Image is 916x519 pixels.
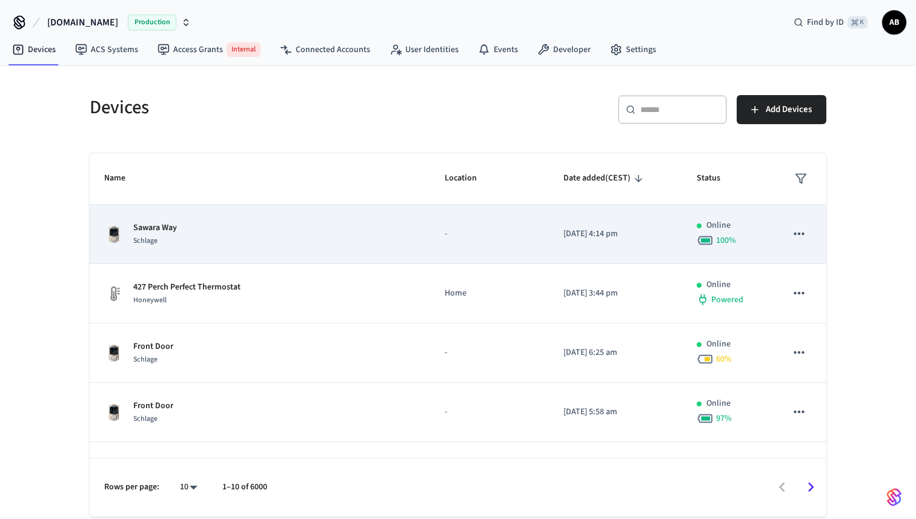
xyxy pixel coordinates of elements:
span: 60 % [716,353,732,365]
span: Schlage [133,236,158,246]
p: Front Door [133,340,173,353]
span: [DOMAIN_NAME] [47,15,118,30]
a: Events [468,39,528,61]
p: - [445,228,535,240]
button: AB [882,10,906,35]
span: Status [697,169,736,188]
span: Schlage [133,414,158,424]
h5: Devices [90,95,451,120]
a: Settings [600,39,666,61]
p: [DATE] 6:25 am [563,346,667,359]
p: Front Door [133,400,173,412]
a: Access GrantsInternal [148,38,270,62]
span: Schlage [133,354,158,365]
p: 1–10 of 6000 [222,481,267,494]
p: [DATE] 5:58 am [563,406,667,418]
img: thermostat_fallback [104,284,124,303]
p: - [445,406,535,418]
div: Find by ID⌘ K [784,12,877,33]
span: Powered [711,294,743,306]
button: Go to next page [797,473,825,501]
p: - [445,346,535,359]
a: ACS Systems [65,39,148,61]
span: Internal [227,42,261,57]
img: Schlage Sense Smart Deadbolt with Camelot Trim, Front [104,343,124,363]
p: Home [445,287,535,300]
span: AB [883,12,905,33]
span: Name [104,169,141,188]
span: Date added(CEST) [563,169,646,188]
div: 10 [174,478,203,496]
a: Developer [528,39,600,61]
span: Add Devices [766,102,812,117]
span: Honeywell [133,295,167,305]
span: 97 % [716,412,732,425]
p: [DATE] 3:44 pm [563,287,667,300]
span: ⌘ K [848,16,868,28]
p: Rows per page: [104,481,159,494]
p: Online [706,219,731,232]
span: Find by ID [807,16,844,28]
p: Online [706,279,731,291]
span: Production [128,15,176,30]
p: Online [706,397,731,410]
span: 100 % [716,234,736,246]
p: Sawara Way [133,222,177,234]
span: Location [445,169,493,188]
img: Schlage Sense Smart Deadbolt with Camelot Trim, Front [104,403,124,422]
p: [DATE] 4:14 pm [563,228,667,240]
img: SeamLogoGradient.69752ec5.svg [887,488,901,507]
button: Add Devices [737,95,826,124]
a: Connected Accounts [270,39,380,61]
p: Online [706,338,731,351]
img: Schlage Sense Smart Deadbolt with Camelot Trim, Front [104,225,124,244]
a: Devices [2,39,65,61]
a: User Identities [380,39,468,61]
p: 427 Perch Perfect Thermostat [133,281,241,294]
p: Online [706,457,731,469]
